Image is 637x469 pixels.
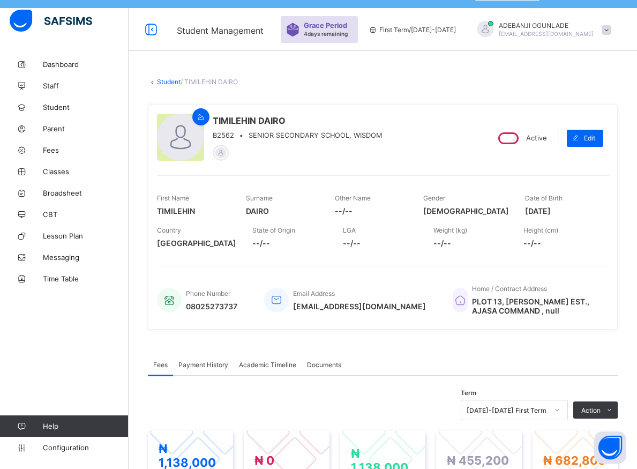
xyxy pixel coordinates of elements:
[543,453,606,467] span: ₦ 682,800
[472,285,547,293] span: Home / Contract Address
[461,389,476,397] span: Term
[499,31,594,37] span: [EMAIL_ADDRESS][DOMAIN_NAME]
[423,194,445,202] span: Gender
[335,194,371,202] span: Other Name
[293,302,426,311] span: [EMAIL_ADDRESS][DOMAIN_NAME]
[43,422,128,430] span: Help
[43,210,129,219] span: CBT
[525,206,598,215] span: [DATE]
[10,10,92,32] img: safsims
[525,194,563,202] span: Date of Birth
[335,206,408,215] span: --/--
[584,134,595,142] span: Edit
[43,443,128,452] span: Configuration
[581,406,601,414] span: Action
[213,115,382,126] span: TIMILEHIN DAIRO
[157,78,181,86] a: Student
[246,206,319,215] span: DAIRO
[43,103,129,111] span: Student
[467,406,548,414] div: [DATE]-[DATE] First Term
[43,60,129,69] span: Dashboard
[286,23,299,36] img: sticker-purple.71386a28dfed39d6af7621340158ba97.svg
[186,302,237,311] span: 08025273737
[433,239,508,248] span: --/--
[252,226,295,234] span: State of Origin
[499,21,594,29] span: ADEBANJI OGUNLADE
[423,206,509,215] span: [DEMOGRAPHIC_DATA]
[43,253,129,262] span: Messaging
[177,25,264,36] span: Student Management
[369,26,456,34] span: session/term information
[343,226,356,234] span: LGA
[523,226,558,234] span: Height (cm)
[157,194,189,202] span: First Name
[153,361,168,369] span: Fees
[43,81,129,90] span: Staff
[526,134,546,142] span: Active
[213,131,382,139] div: •
[307,361,341,369] span: Documents
[43,232,129,240] span: Lesson Plan
[213,131,234,139] span: B2562
[472,297,598,315] span: PLOT 13, [PERSON_NAME] EST., AJASA COMMAND , null
[43,146,129,154] span: Fees
[447,453,509,467] span: ₦ 455,200
[304,21,347,29] span: Grace Period
[186,289,230,297] span: Phone Number
[343,239,417,248] span: --/--
[157,239,236,248] span: [GEOGRAPHIC_DATA]
[178,361,228,369] span: Payment History
[254,453,274,467] span: ₦ 0
[157,206,230,215] span: TIMILEHIN
[43,124,129,133] span: Parent
[249,131,382,139] span: SENIOR SECONDARY SCHOOL, WISDOM
[293,289,335,297] span: Email Address
[43,167,129,176] span: Classes
[304,31,348,37] span: 4 days remaining
[239,361,296,369] span: Academic Timeline
[246,194,273,202] span: Surname
[523,239,598,248] span: --/--
[43,189,129,197] span: Broadsheet
[43,274,129,283] span: Time Table
[157,226,181,234] span: Country
[181,78,238,86] span: / TIMILEHIN DAIRO
[594,431,626,464] button: Open asap
[467,21,617,39] div: ADEBANJIOGUNLADE
[433,226,467,234] span: Weight (kg)
[252,239,327,248] span: --/--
